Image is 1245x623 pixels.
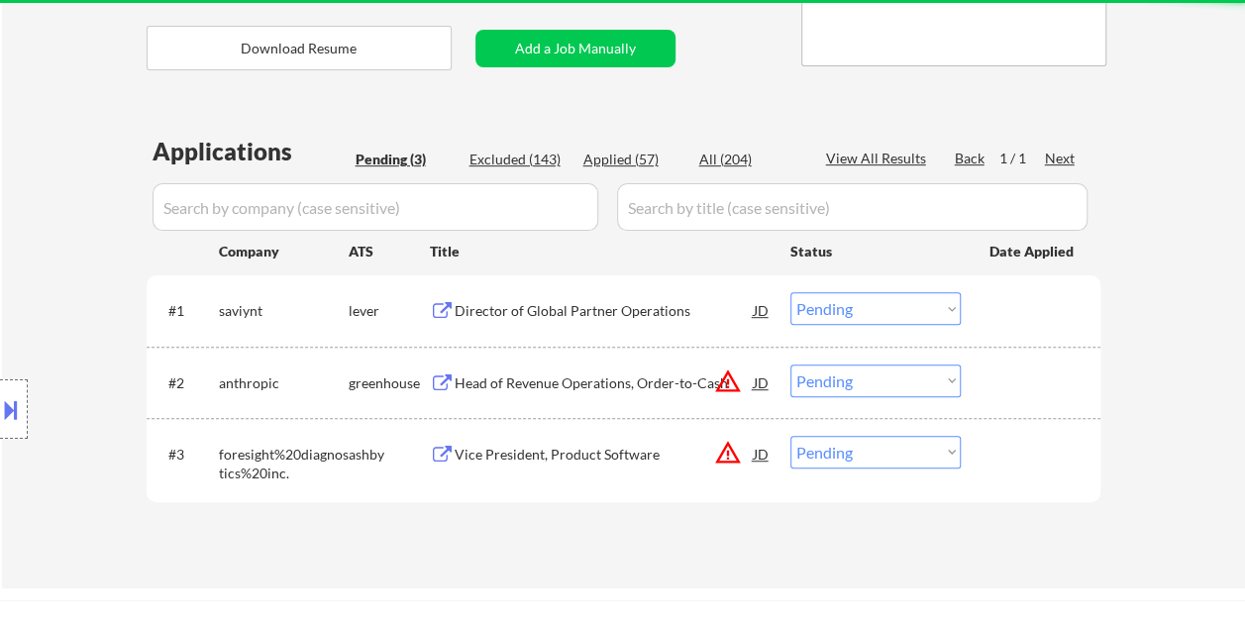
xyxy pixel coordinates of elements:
[469,150,569,169] div: Excluded (143)
[714,367,742,395] button: warning_amber
[699,150,798,169] div: All (204)
[714,439,742,467] button: warning_amber
[349,373,430,393] div: greenhouse
[790,233,961,268] div: Status
[989,242,1077,261] div: Date Applied
[955,149,986,168] div: Back
[752,436,772,471] div: JD
[826,149,932,168] div: View All Results
[583,150,682,169] div: Applied (57)
[475,30,675,67] button: Add a Job Manually
[617,183,1088,231] input: Search by title (case sensitive)
[455,301,754,321] div: Director of Global Partner Operations
[1045,149,1077,168] div: Next
[356,150,455,169] div: Pending (3)
[430,242,772,261] div: Title
[455,445,754,465] div: Vice President, Product Software
[752,364,772,400] div: JD
[752,292,772,328] div: JD
[349,301,430,321] div: lever
[455,373,754,393] div: Head of Revenue Operations, Order-to-Cash
[999,149,1045,168] div: 1 / 1
[349,242,430,261] div: ATS
[349,445,430,465] div: ashby
[153,183,598,231] input: Search by company (case sensitive)
[147,26,452,70] button: Download Resume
